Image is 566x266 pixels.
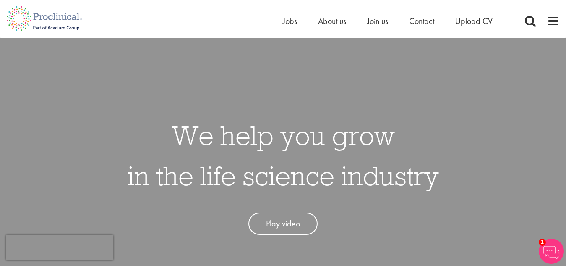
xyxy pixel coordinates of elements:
img: Chatbot [539,239,564,264]
a: About us [318,16,346,26]
a: Contact [409,16,434,26]
span: 1 [539,239,546,246]
a: Jobs [283,16,297,26]
a: Upload CV [455,16,493,26]
a: Join us [367,16,388,26]
a: Play video [248,213,318,235]
h1: We help you grow in the life science industry [128,115,439,196]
